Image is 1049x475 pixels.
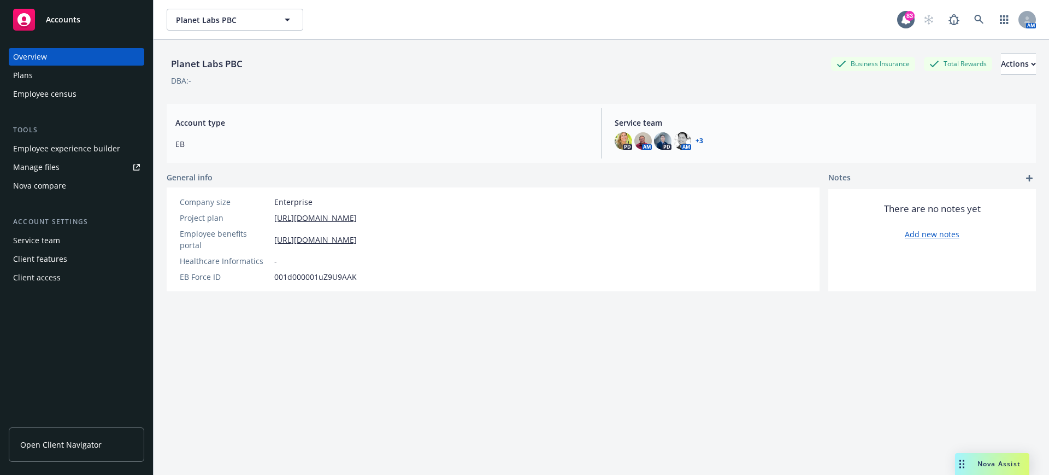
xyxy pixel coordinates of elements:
[9,67,144,84] a: Plans
[696,138,703,144] a: +3
[884,202,981,215] span: There are no notes yet
[955,453,969,475] div: Drag to move
[9,48,144,66] a: Overview
[274,255,277,267] span: -
[905,11,915,21] div: 83
[977,459,1021,468] span: Nova Assist
[13,177,66,195] div: Nova compare
[615,117,1027,128] span: Service team
[634,132,652,150] img: photo
[9,4,144,35] a: Accounts
[828,172,851,185] span: Notes
[274,212,357,224] a: [URL][DOMAIN_NAME]
[180,271,270,283] div: EB Force ID
[9,269,144,286] a: Client access
[9,232,144,249] a: Service team
[274,234,357,245] a: [URL][DOMAIN_NAME]
[9,125,144,136] div: Tools
[13,48,47,66] div: Overview
[46,15,80,24] span: Accounts
[615,132,632,150] img: photo
[180,228,270,251] div: Employee benefits portal
[175,138,588,150] span: EB
[180,196,270,208] div: Company size
[180,255,270,267] div: Healthcare Informatics
[905,228,959,240] a: Add new notes
[20,439,102,450] span: Open Client Navigator
[175,117,588,128] span: Account type
[831,57,915,71] div: Business Insurance
[1001,54,1036,74] div: Actions
[9,216,144,227] div: Account settings
[918,9,940,31] a: Start snowing
[13,140,120,157] div: Employee experience builder
[167,172,213,183] span: General info
[9,177,144,195] a: Nova compare
[993,9,1015,31] a: Switch app
[167,9,303,31] button: Planet Labs PBC
[171,75,191,86] div: DBA: -
[9,159,144,176] a: Manage files
[654,132,671,150] img: photo
[1023,172,1036,185] a: add
[943,9,965,31] a: Report a Bug
[180,212,270,224] div: Project plan
[924,57,992,71] div: Total Rewards
[274,271,357,283] span: 001d000001uZ9U9AAK
[9,250,144,268] a: Client features
[176,14,270,26] span: Planet Labs PBC
[674,132,691,150] img: photo
[13,67,33,84] div: Plans
[13,159,60,176] div: Manage files
[9,85,144,103] a: Employee census
[274,196,313,208] span: Enterprise
[1001,53,1036,75] button: Actions
[167,57,247,71] div: Planet Labs PBC
[13,250,67,268] div: Client features
[955,453,1029,475] button: Nova Assist
[9,140,144,157] a: Employee experience builder
[13,232,60,249] div: Service team
[13,85,76,103] div: Employee census
[13,269,61,286] div: Client access
[968,9,990,31] a: Search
